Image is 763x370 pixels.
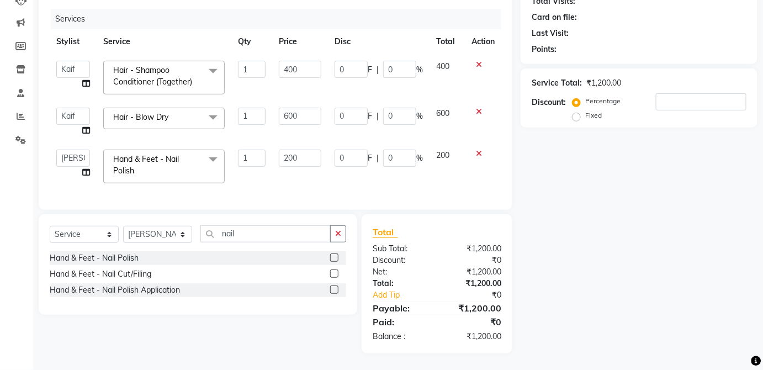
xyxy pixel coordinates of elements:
div: Service Total: [532,77,582,89]
label: Percentage [585,96,621,106]
div: Card on file: [532,12,577,23]
div: Payable: [364,302,437,315]
div: ₹1,200.00 [437,302,510,315]
div: ₹1,200.00 [586,77,621,89]
span: Hair - Shampoo Conditioner (Together) [113,65,192,87]
span: F [368,152,372,164]
span: 200 [436,150,449,160]
th: Qty [231,29,272,54]
span: Hair - Blow Dry [113,112,168,122]
th: Action [465,29,501,54]
span: % [416,152,423,164]
div: Points: [532,44,557,55]
div: ₹1,200.00 [437,331,510,342]
div: ₹1,200.00 [437,266,510,278]
a: Add Tip [364,289,449,301]
div: ₹0 [437,255,510,266]
span: % [416,110,423,122]
th: Price [272,29,328,54]
th: Service [97,29,231,54]
span: Hand & Feet - Nail Polish [113,154,179,176]
a: x [134,166,139,176]
input: Search or Scan [200,225,331,242]
div: Hand & Feet - Nail Polish Application [50,284,180,296]
span: F [368,64,372,76]
span: | [377,152,379,164]
th: Disc [328,29,430,54]
span: | [377,110,379,122]
div: Discount: [364,255,437,266]
a: x [168,112,173,122]
div: Sub Total: [364,243,437,255]
div: ₹0 [437,315,510,329]
div: Paid: [364,315,437,329]
div: Discount: [532,97,566,108]
a: x [192,77,197,87]
label: Fixed [585,110,602,120]
div: ₹1,200.00 [437,278,510,289]
th: Total [430,29,465,54]
th: Stylist [50,29,97,54]
span: F [368,110,372,122]
div: ₹1,200.00 [437,243,510,255]
span: | [377,64,379,76]
span: Total [373,226,398,238]
span: 400 [436,61,449,71]
div: Balance : [364,331,437,342]
span: 600 [436,108,449,118]
div: Hand & Feet - Nail Polish [50,252,139,264]
div: Last Visit: [532,28,569,39]
div: Total: [364,278,437,289]
div: ₹0 [449,289,510,301]
div: Hand & Feet - Nail Cut/Filing [50,268,151,280]
div: Net: [364,266,437,278]
div: Services [51,9,510,29]
span: % [416,64,423,76]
